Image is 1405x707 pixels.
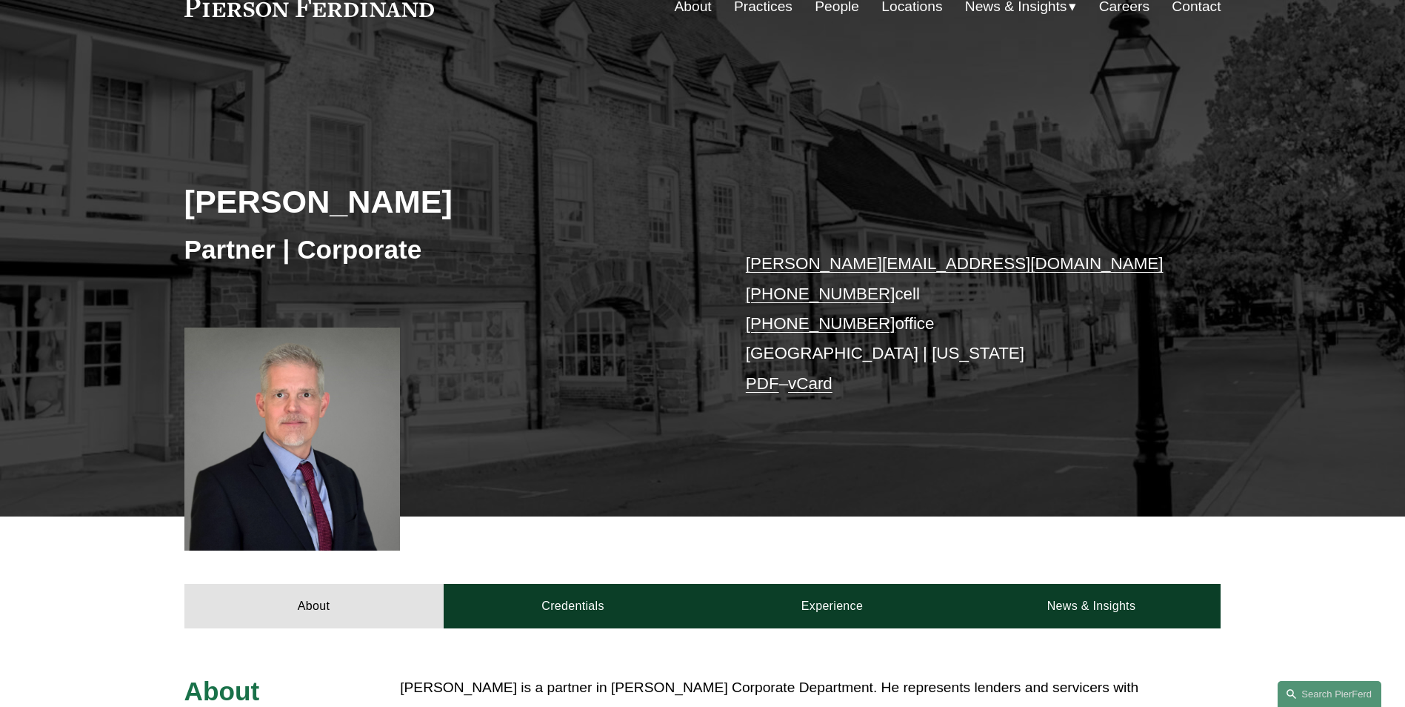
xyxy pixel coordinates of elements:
[184,182,703,221] h2: [PERSON_NAME]
[184,584,444,628] a: About
[1278,681,1381,707] a: Search this site
[184,233,703,266] h3: Partner | Corporate
[184,677,260,706] span: About
[746,314,895,333] a: [PHONE_NUMBER]
[444,584,703,628] a: Credentials
[746,254,1164,273] a: [PERSON_NAME][EMAIL_ADDRESS][DOMAIN_NAME]
[746,285,895,303] a: [PHONE_NUMBER]
[703,584,962,628] a: Experience
[961,584,1221,628] a: News & Insights
[788,374,832,393] a: vCard
[746,249,1178,399] p: cell office [GEOGRAPHIC_DATA] | [US_STATE] –
[746,374,779,393] a: PDF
